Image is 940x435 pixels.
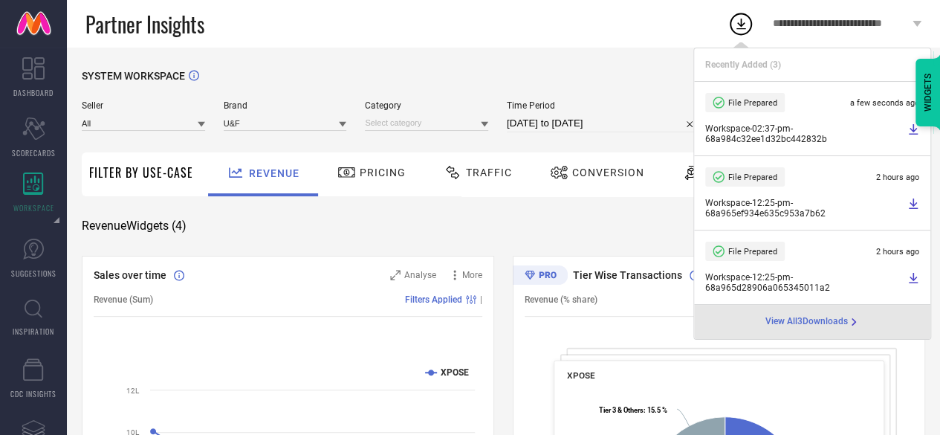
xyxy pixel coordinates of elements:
span: WORKSPACE [13,202,54,213]
span: SCORECARDS [12,147,56,158]
span: Partner Insights [85,9,204,39]
div: Premium [513,265,568,288]
span: Workspace - 12:25-pm - 68a965ef934e635c953a7b62 [705,198,904,219]
span: DASHBOARD [13,87,54,98]
span: INSPIRATION [13,326,54,337]
span: XPOSE [567,370,594,381]
span: Conversion [572,167,644,178]
span: File Prepared [728,98,777,108]
span: Brand [224,100,347,111]
span: Workspace - 12:25-pm - 68a965d28906a065345011a2 [705,272,904,293]
input: Select category [365,115,488,131]
a: Download [907,272,919,293]
tspan: Tier 3 & Others [599,406,644,414]
a: Download [907,198,919,219]
span: Revenue [249,167,299,179]
span: Recently Added ( 3 ) [705,59,781,70]
span: | [480,294,482,305]
span: Category [365,100,488,111]
span: Traffic [466,167,512,178]
span: File Prepared [728,247,777,257]
span: Tier Wise Transactions [573,269,682,281]
span: Revenue Widgets ( 4 ) [82,219,187,233]
span: a few seconds ago [850,98,919,108]
svg: Zoom [390,270,401,280]
span: 2 hours ago [876,247,919,257]
span: 2 hours ago [876,173,919,182]
span: Pricing [360,167,406,178]
span: Revenue (Sum) [94,294,153,305]
div: Open download page [765,316,860,328]
span: SYSTEM WORKSPACE [82,70,185,82]
span: Revenue (% share) [525,294,597,305]
span: More [462,270,482,280]
span: Sales over time [94,269,166,281]
div: Open download list [727,10,754,37]
input: Select time period [507,115,700,132]
span: Workspace - 02:37-pm - 68a984c32ee1d32bc442832b [705,123,904,144]
span: Analyse [404,270,436,280]
span: Filters Applied [405,294,462,305]
span: File Prepared [728,173,777,182]
span: SUGGESTIONS [11,268,56,279]
text: XPOSE [441,367,469,378]
span: Time Period [507,100,700,111]
text: 12L [126,387,140,395]
span: Seller [82,100,205,111]
text: : 15.5 % [599,406,667,414]
span: View All 3 Downloads [765,316,848,328]
span: Filter By Use-Case [89,164,193,181]
a: View All3Downloads [765,316,860,328]
span: CDC INSIGHTS [10,388,56,399]
a: Download [907,123,919,144]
